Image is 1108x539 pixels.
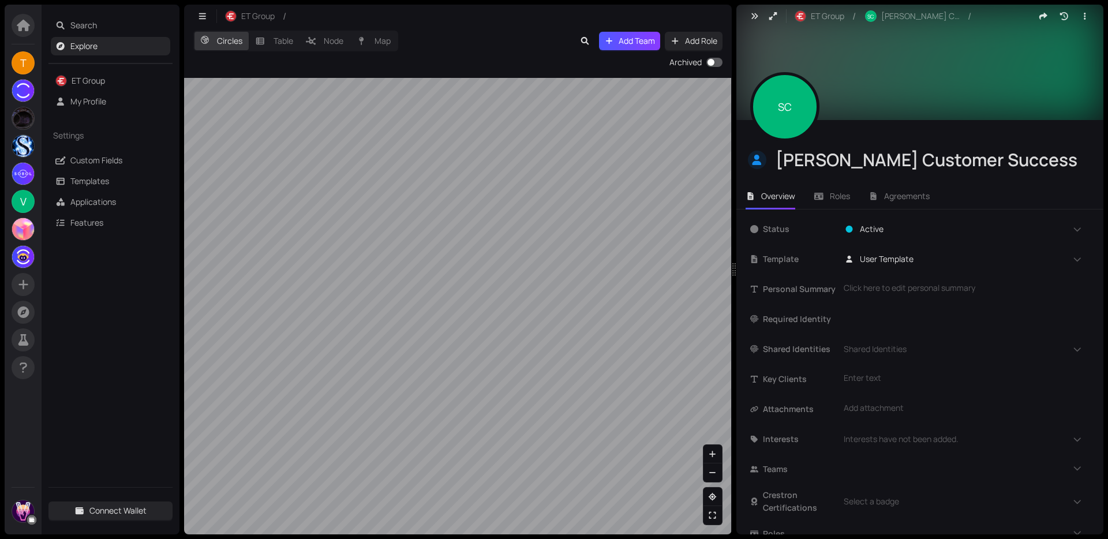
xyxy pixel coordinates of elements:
span: Active [860,223,884,235]
span: T [20,51,27,74]
span: Connect Wallet [89,504,147,517]
span: Roles [830,190,850,201]
img: Jo8aJ5B5ax.jpeg [12,500,34,522]
span: ET Group [811,10,844,23]
span: Teams [763,463,837,476]
span: Agreements [884,190,930,201]
span: V [20,190,27,213]
button: Connect Wallet [48,501,173,520]
span: Add Role [685,35,717,47]
span: User Template [860,253,914,265]
button: ET Group [219,7,280,25]
span: Settings [53,129,148,142]
span: Status [763,223,837,235]
img: F74otHnKuz.jpeg [12,218,34,240]
span: Interests [763,433,837,446]
div: Archived [669,56,702,69]
a: Explore [70,40,98,51]
span: ET Group [241,10,275,23]
span: SC [867,13,874,19]
div: Settings [48,122,173,149]
span: Search [70,16,166,35]
img: T8Xj_ByQ5B.jpeg [12,163,34,185]
div: Click here to edit personal summary [844,282,1083,294]
a: Templates [70,175,109,186]
a: ET Group [72,75,105,86]
span: Shared Identities [840,343,907,355]
span: [PERSON_NAME] Customer Success [881,10,960,23]
span: Interests have not been added. [840,433,959,446]
img: c3llwUlr6D.jpeg [12,135,34,157]
button: SC[PERSON_NAME] Customer Success [859,7,965,25]
img: r-RjKx4yED.jpeg [795,11,806,21]
img: DqDBPFGanK.jpeg [12,107,34,129]
span: Add Team [619,35,655,47]
span: Key Clients [763,373,837,385]
div: [PERSON_NAME] Customer Success [776,149,1087,171]
img: 1d3d5e142b2c057a2bb61662301e7eb7.webp [12,246,34,268]
div: Add attachment [837,399,1090,417]
span: Overview [761,190,795,201]
span: Template [763,253,837,265]
span: SC [778,72,792,141]
span: Required Identity [763,313,837,325]
span: Shared Identities [763,343,837,355]
a: Applications [70,196,116,207]
a: Custom Fields [70,155,122,166]
span: Personal Summary [763,283,837,295]
img: S5xeEuA_KA.jpeg [12,80,34,102]
span: Attachments [763,403,837,416]
button: Add Team [599,32,661,50]
a: Features [70,217,103,228]
span: Crestron Certifications [763,489,837,514]
span: Select a badge [840,495,899,508]
button: Add Role [665,32,723,50]
img: r-RjKx4yED.jpeg [226,11,236,21]
div: Enter text [844,372,1083,384]
a: My Profile [70,96,106,107]
button: ET Group [789,7,850,25]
